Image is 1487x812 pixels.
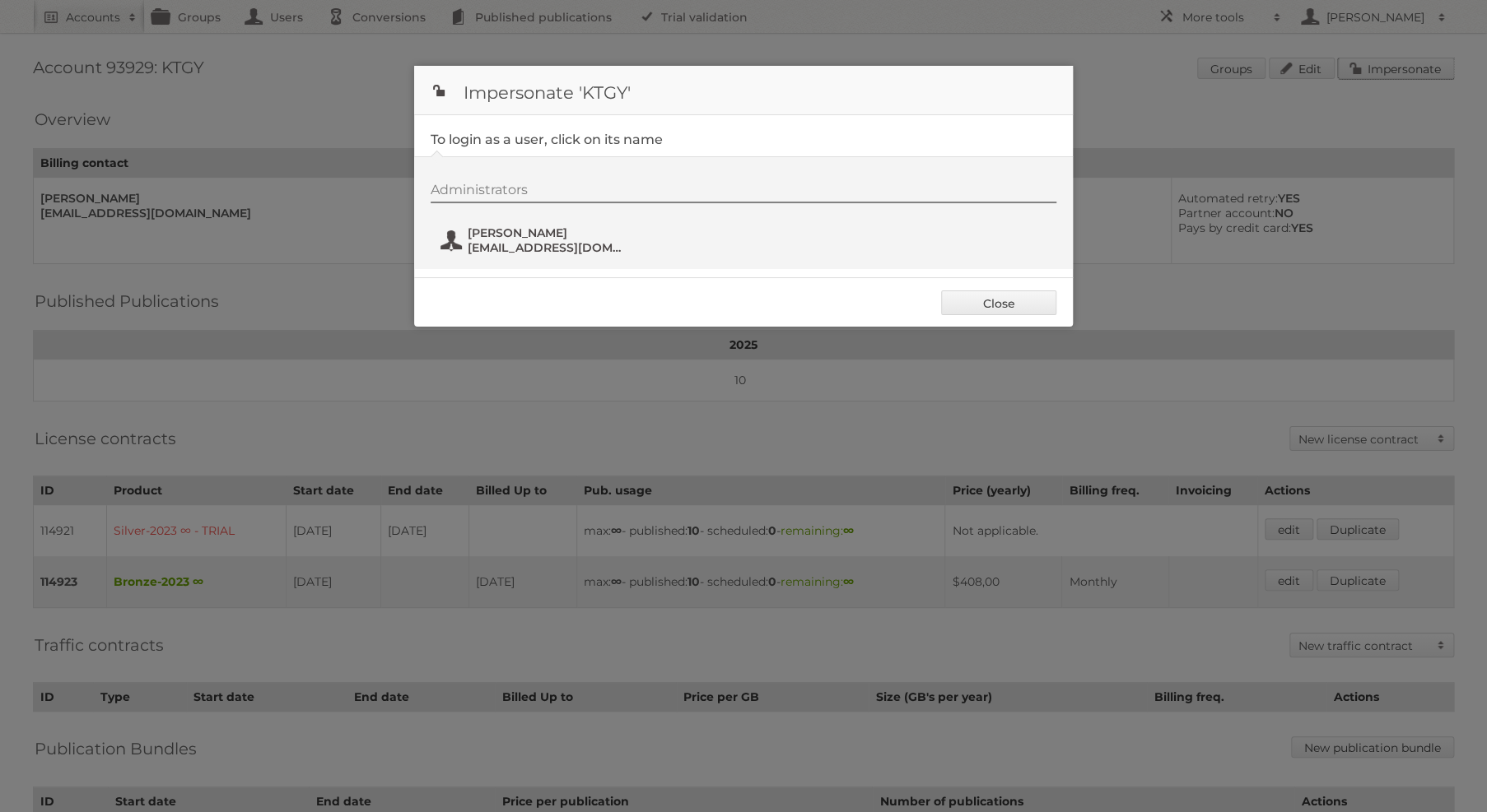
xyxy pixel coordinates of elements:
button: [PERSON_NAME] [EMAIL_ADDRESS][DOMAIN_NAME] [439,224,632,257]
span: [EMAIL_ADDRESS][DOMAIN_NAME] [468,240,627,255]
a: Close [941,290,1056,315]
div: Administrators [431,182,1056,203]
h1: Impersonate 'KTGY' [414,66,1073,115]
legend: To login as a user, click on its name [431,132,663,147]
span: [PERSON_NAME] [468,225,627,240]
